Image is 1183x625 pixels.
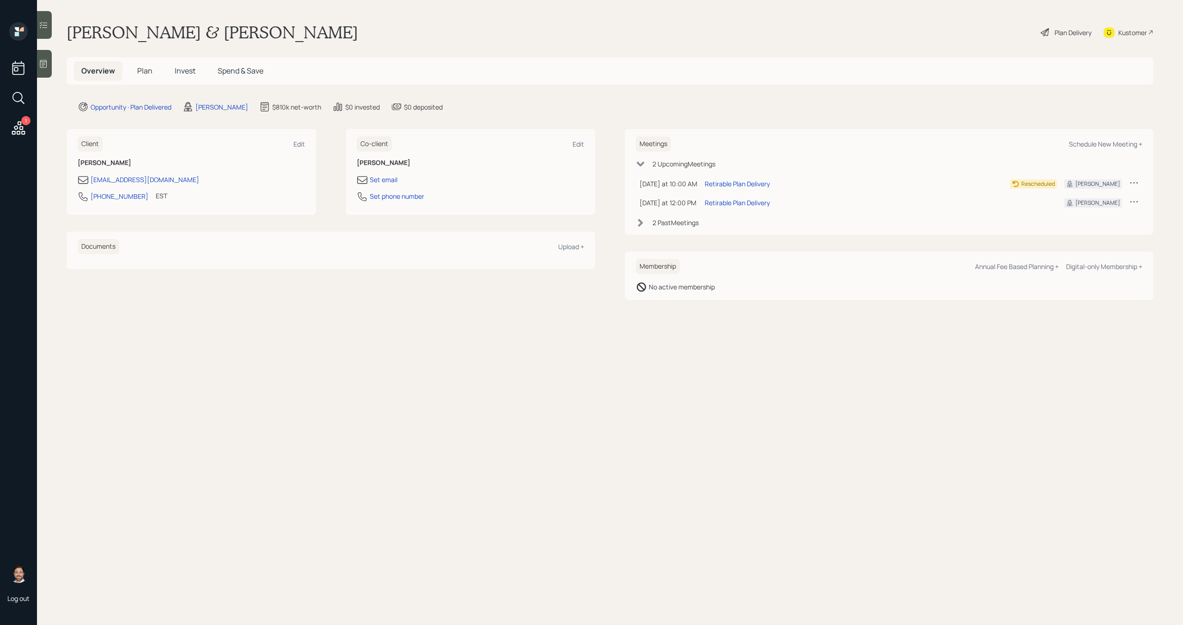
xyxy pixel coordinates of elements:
[91,175,199,184] div: [EMAIL_ADDRESS][DOMAIN_NAME]
[1075,180,1120,188] div: [PERSON_NAME]
[370,175,397,184] div: Set email
[357,159,584,167] h6: [PERSON_NAME]
[78,239,119,254] h6: Documents
[9,564,28,583] img: michael-russo-headshot.png
[345,102,380,112] div: $0 invested
[78,136,103,152] h6: Client
[1055,28,1092,37] div: Plan Delivery
[640,179,697,189] div: [DATE] at 10:00 AM
[293,140,305,148] div: Edit
[357,136,392,152] h6: Co-client
[81,66,115,76] span: Overview
[404,102,443,112] div: $0 deposited
[1066,262,1142,271] div: Digital-only Membership +
[1118,28,1147,37] div: Kustomer
[137,66,152,76] span: Plan
[573,140,584,148] div: Edit
[975,262,1059,271] div: Annual Fee Based Planning +
[67,22,358,43] h1: [PERSON_NAME] & [PERSON_NAME]
[156,191,167,201] div: EST
[636,259,680,274] h6: Membership
[21,116,30,125] div: 1
[195,102,248,112] div: [PERSON_NAME]
[7,594,30,603] div: Log out
[272,102,321,112] div: $810k net-worth
[370,191,424,201] div: Set phone number
[175,66,195,76] span: Invest
[558,242,584,251] div: Upload +
[91,102,171,112] div: Opportunity · Plan Delivered
[218,66,263,76] span: Spend & Save
[705,198,770,208] div: Retirable Plan Delivery
[640,198,697,208] div: [DATE] at 12:00 PM
[1069,140,1142,148] div: Schedule New Meeting +
[1075,199,1120,207] div: [PERSON_NAME]
[652,218,699,227] div: 2 Past Meeting s
[652,159,715,169] div: 2 Upcoming Meeting s
[649,282,715,292] div: No active membership
[78,159,305,167] h6: [PERSON_NAME]
[91,191,148,201] div: [PHONE_NUMBER]
[1021,180,1055,188] div: Rescheduled
[705,179,770,189] div: Retirable Plan Delivery
[636,136,671,152] h6: Meetings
